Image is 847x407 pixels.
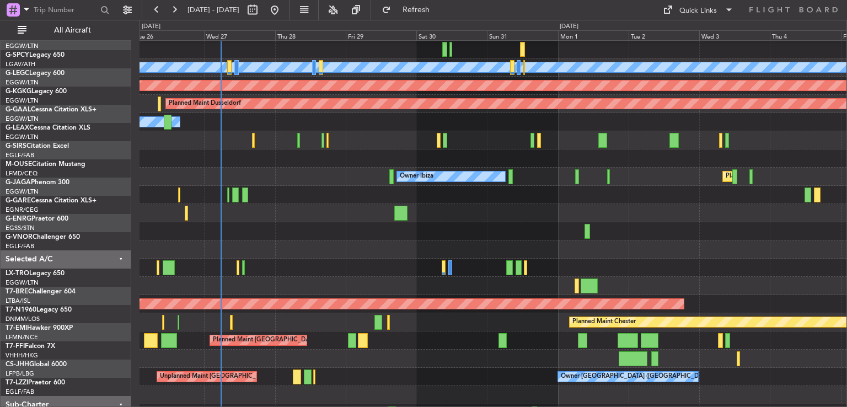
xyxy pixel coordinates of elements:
button: Quick Links [657,1,739,19]
a: LFPB/LBG [6,369,34,378]
span: G-KGKG [6,88,31,95]
a: G-SIRSCitation Excel [6,143,69,149]
div: Planned Maint [GEOGRAPHIC_DATA] ([GEOGRAPHIC_DATA] Intl) [213,332,397,349]
a: G-LEGCLegacy 600 [6,70,65,77]
div: Sat 30 [416,30,487,40]
a: EGGW/LTN [6,78,39,87]
span: M-OUSE [6,161,32,168]
span: G-GAAL [6,106,31,113]
a: EGGW/LTN [6,188,39,196]
a: EGGW/LTN [6,97,39,105]
span: T7-EMI [6,325,27,331]
span: T7-N1960 [6,307,36,313]
a: G-GAALCessna Citation XLS+ [6,106,97,113]
div: Thu 28 [275,30,346,40]
div: [DATE] [142,22,160,31]
a: LX-TROLegacy 650 [6,270,65,277]
a: G-JAGAPhenom 300 [6,179,69,186]
span: All Aircraft [29,26,116,34]
span: G-SPCY [6,52,29,58]
div: Wed 3 [699,30,770,40]
span: Refresh [393,6,439,14]
a: LTBA/ISL [6,297,30,305]
span: G-VNOR [6,234,33,240]
span: T7-LZZI [6,379,28,386]
a: LFMD/CEQ [6,169,37,178]
a: G-GARECessna Citation XLS+ [6,197,97,204]
span: G-GARE [6,197,31,204]
a: EGNR/CEG [6,206,39,214]
div: Owner Ibiza [400,168,433,185]
input: Trip Number [34,2,97,18]
a: G-SPCYLegacy 650 [6,52,65,58]
span: LX-TRO [6,270,29,277]
a: G-VNORChallenger 650 [6,234,80,240]
a: VHHH/HKG [6,351,38,360]
a: DNMM/LOS [6,315,40,323]
div: Planned Maint Dusseldorf [169,95,241,112]
span: G-LEAX [6,125,29,131]
a: T7-BREChallenger 604 [6,288,76,295]
div: Wed 27 [204,30,275,40]
div: [DATE] [560,22,578,31]
div: Mon 1 [558,30,629,40]
div: Tue 2 [629,30,699,40]
span: G-LEGC [6,70,29,77]
div: Fri 29 [346,30,416,40]
span: CS-JHH [6,361,29,368]
button: Refresh [377,1,443,19]
a: EGGW/LTN [6,42,39,50]
a: T7-EMIHawker 900XP [6,325,73,331]
button: All Aircraft [12,22,120,39]
a: EGGW/LTN [6,279,39,287]
span: [DATE] - [DATE] [187,5,239,15]
a: T7-FFIFalcon 7X [6,343,55,350]
div: Planned Maint Chester [572,314,636,330]
div: Sun 31 [487,30,557,40]
a: EGLF/FAB [6,151,34,159]
div: Quick Links [679,6,717,17]
div: Unplanned Maint [GEOGRAPHIC_DATA] ([GEOGRAPHIC_DATA]) [160,368,341,385]
a: EGLF/FAB [6,388,34,396]
a: LFMN/NCE [6,333,38,341]
a: T7-N1960Legacy 650 [6,307,72,313]
a: EGSS/STN [6,224,35,232]
a: T7-LZZIPraetor 600 [6,379,65,386]
a: EGLF/FAB [6,242,34,250]
a: G-ENRGPraetor 600 [6,216,68,222]
a: G-LEAXCessna Citation XLS [6,125,90,131]
span: T7-FFI [6,343,25,350]
a: EGGW/LTN [6,133,39,141]
span: T7-BRE [6,288,28,295]
a: EGGW/LTN [6,115,39,123]
div: Tue 26 [133,30,204,40]
span: G-JAGA [6,179,31,186]
div: Thu 4 [770,30,840,40]
a: LGAV/ATH [6,60,35,68]
a: G-KGKGLegacy 600 [6,88,67,95]
a: CS-JHHGlobal 6000 [6,361,67,368]
span: G-ENRG [6,216,31,222]
a: M-OUSECitation Mustang [6,161,85,168]
div: Owner [GEOGRAPHIC_DATA] ([GEOGRAPHIC_DATA]) [561,368,713,385]
span: G-SIRS [6,143,26,149]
